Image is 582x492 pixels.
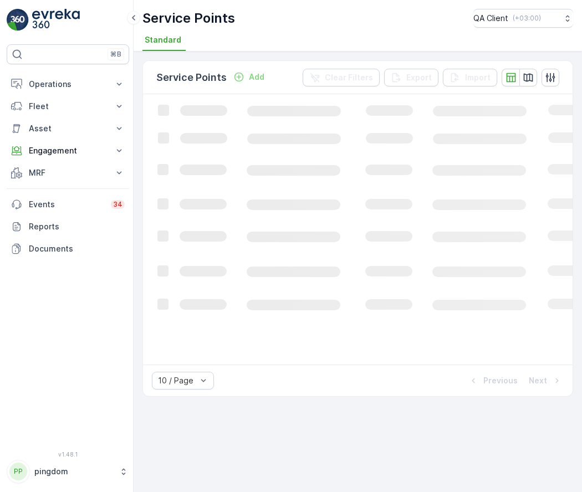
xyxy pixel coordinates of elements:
[465,72,491,83] p: Import
[29,243,125,254] p: Documents
[303,69,380,86] button: Clear Filters
[7,216,129,238] a: Reports
[29,123,107,134] p: Asset
[406,72,432,83] p: Export
[483,375,518,386] p: Previous
[9,463,27,480] div: PP
[7,238,129,260] a: Documents
[229,70,269,84] button: Add
[249,71,264,83] p: Add
[110,50,121,59] p: ⌘B
[7,460,129,483] button: PPpingdom
[156,70,227,85] p: Service Points
[29,101,107,112] p: Fleet
[29,221,125,232] p: Reports
[29,145,107,156] p: Engagement
[142,9,235,27] p: Service Points
[7,140,129,162] button: Engagement
[325,72,373,83] p: Clear Filters
[113,200,122,209] p: 34
[7,193,129,216] a: Events34
[7,451,129,458] span: v 1.48.1
[29,167,107,178] p: MRF
[473,9,573,28] button: QA Client(+03:00)
[473,13,508,24] p: QA Client
[34,466,114,477] p: pingdom
[7,73,129,95] button: Operations
[7,117,129,140] button: Asset
[7,95,129,117] button: Fleet
[384,69,438,86] button: Export
[529,375,547,386] p: Next
[443,69,497,86] button: Import
[528,374,564,387] button: Next
[467,374,519,387] button: Previous
[7,9,29,31] img: logo
[7,162,129,184] button: MRF
[29,199,104,210] p: Events
[513,14,541,23] p: ( +03:00 )
[29,79,107,90] p: Operations
[32,9,80,31] img: logo_light-DOdMpM7g.png
[145,34,181,45] span: Standard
